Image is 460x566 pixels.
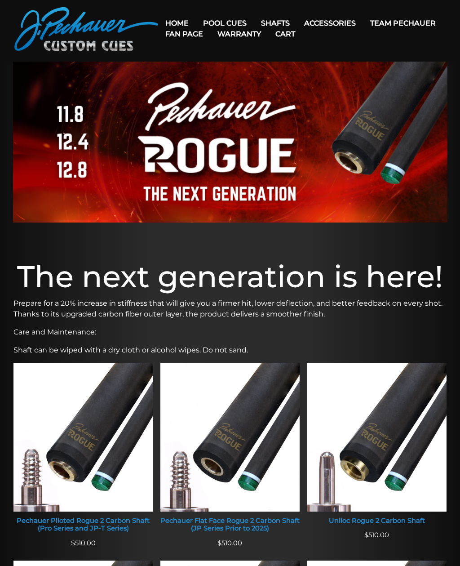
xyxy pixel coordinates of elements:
p: Prepare for a 20% increase in stiffness that will give you a firmer hit, lower deflection, and be... [13,298,447,320]
a: Warranty [210,22,268,45]
div: Uniloc Rogue 2 Carbon Shaft [307,517,447,525]
img: Uniloc Rogue 2 Carbon Shaft [307,363,447,512]
h1: The next generation is here! [13,258,447,294]
span: $ [217,539,221,547]
a: Pechauer Piloted Rogue 2 Carbon Shaft (Pro Series and JP-T Series) Pechauer Piloted Rogue 2 Carbo... [13,363,153,538]
span: $ [364,531,368,539]
p: Care and Maintenance: [13,327,447,338]
a: Team Pechauer [363,12,443,35]
span: $ [71,539,75,547]
p: Shaft can be wiped with a dry cloth or alcohol wipes. Do not sand. [13,345,447,356]
span: 510.00 [71,539,96,547]
a: Pool Cues [196,12,254,35]
img: Pechauer Custom Cues [14,7,158,51]
a: Home [158,12,196,35]
div: Pechauer Piloted Rogue 2 Carbon Shaft (Pro Series and JP-T Series) [13,517,153,533]
a: Cart [268,22,302,45]
a: Uniloc Rogue 2 Carbon Shaft Uniloc Rogue 2 Carbon Shaft [307,363,447,530]
a: Pechauer Flat Face Rogue 2 Carbon Shaft (JP Series Prior to 2025) Pechauer Flat Face Rogue 2 Carb... [160,363,300,538]
img: Pechauer Piloted Rogue 2 Carbon Shaft (Pro Series and JP-T Series) [13,363,153,512]
a: Shafts [254,12,297,35]
div: Pechauer Flat Face Rogue 2 Carbon Shaft (JP Series Prior to 2025) [160,517,300,533]
img: Pechauer Flat Face Rogue 2 Carbon Shaft (JP Series Prior to 2025) [160,363,300,512]
a: Accessories [297,12,363,35]
span: 510.00 [217,539,242,547]
a: Fan Page [158,22,210,45]
span: 510.00 [364,531,389,539]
